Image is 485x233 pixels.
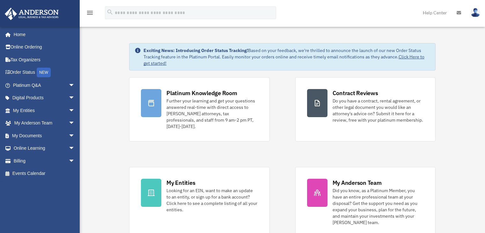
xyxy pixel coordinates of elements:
span: arrow_drop_down [69,79,81,92]
span: arrow_drop_down [69,142,81,155]
span: arrow_drop_down [69,154,81,168]
span: arrow_drop_down [69,104,81,117]
a: Billingarrow_drop_down [4,154,85,167]
a: Platinum Q&Aarrow_drop_down [4,79,85,92]
a: Online Ordering [4,41,85,54]
a: Click Here to get started! [143,54,424,66]
a: Online Learningarrow_drop_down [4,142,85,155]
div: My Anderson Team [333,179,382,187]
span: arrow_drop_down [69,117,81,130]
strong: Exciting News: Introducing Order Status Tracking! [143,48,248,53]
a: Digital Productsarrow_drop_down [4,92,85,104]
div: Further your learning and get your questions answered real-time with direct access to [PERSON_NAM... [166,98,258,130]
div: Do you have a contract, rental agreement, or other legal document you would like an attorney's ad... [333,98,424,123]
div: Contract Reviews [333,89,378,97]
a: Platinum Knowledge Room Further your learning and get your questions answered real-time with dire... [129,77,269,141]
i: menu [86,9,94,17]
span: arrow_drop_down [69,129,81,142]
a: Order StatusNEW [4,66,85,79]
a: Events Calendar [4,167,85,180]
div: Did you know, as a Platinum Member, you have an entire professional team at your disposal? Get th... [333,187,424,226]
a: menu [86,11,94,17]
div: Based on your feedback, we're thrilled to announce the launch of our new Order Status Tracking fe... [143,47,430,66]
i: search [107,9,114,16]
div: Platinum Knowledge Room [166,89,237,97]
img: Anderson Advisors Platinum Portal [3,8,61,20]
div: NEW [37,68,51,77]
img: User Pic [471,8,480,17]
a: Contract Reviews Do you have a contract, rental agreement, or other legal document you would like... [295,77,436,141]
span: arrow_drop_down [69,92,81,105]
a: My Documentsarrow_drop_down [4,129,85,142]
a: Tax Organizers [4,53,85,66]
a: Home [4,28,81,41]
div: My Entities [166,179,195,187]
a: My Entitiesarrow_drop_down [4,104,85,117]
a: My Anderson Teamarrow_drop_down [4,117,85,130]
div: Looking for an EIN, want to make an update to an entity, or sign up for a bank account? Click her... [166,187,258,213]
